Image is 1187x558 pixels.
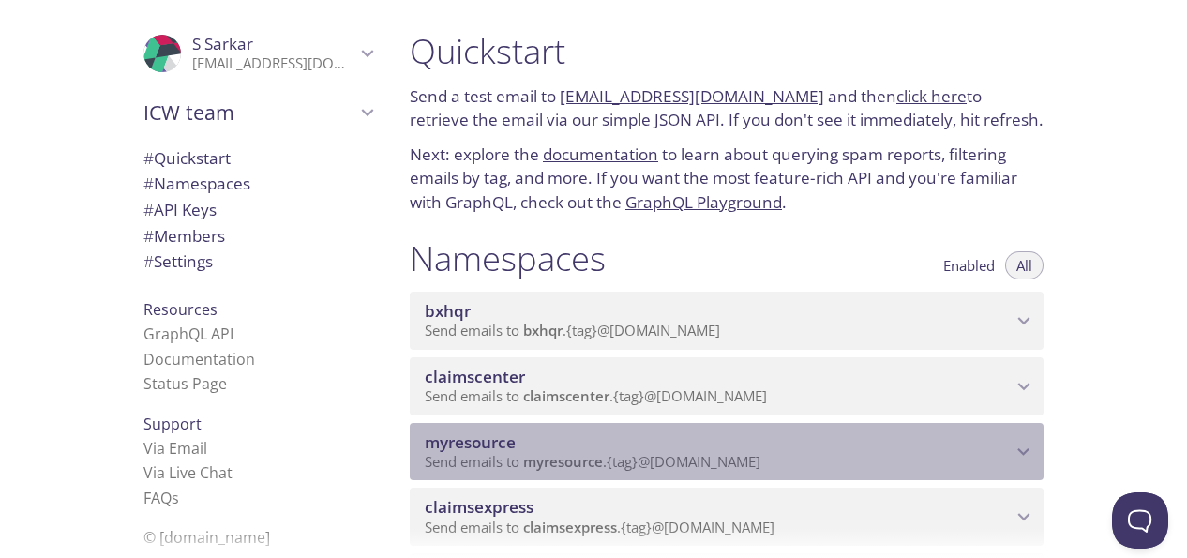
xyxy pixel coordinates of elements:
[128,145,387,172] div: Quickstart
[143,99,355,126] span: ICW team
[143,349,255,369] a: Documentation
[128,88,387,137] div: ICW team
[143,147,154,169] span: #
[410,30,1044,72] h1: Quickstart
[172,488,179,508] span: s
[410,143,1044,215] p: Next: explore the to learn about querying spam reports, filtering emails by tag, and more. If you...
[425,431,516,453] span: myresource
[410,357,1044,415] div: claimscenter namespace
[128,171,387,197] div: Namespaces
[425,452,760,471] span: Send emails to . {tag} @[DOMAIN_NAME]
[425,321,720,339] span: Send emails to . {tag} @[DOMAIN_NAME]
[560,85,824,107] a: [EMAIL_ADDRESS][DOMAIN_NAME]
[425,366,525,387] span: claimscenter
[143,373,227,394] a: Status Page
[128,223,387,249] div: Members
[128,197,387,223] div: API Keys
[410,488,1044,546] div: claimsexpress namespace
[143,488,179,508] a: FAQ
[1112,492,1168,549] iframe: Help Scout Beacon - Open
[543,143,658,165] a: documentation
[143,173,154,194] span: #
[425,386,767,405] span: Send emails to . {tag} @[DOMAIN_NAME]
[143,199,154,220] span: #
[523,518,617,536] span: claimsexpress
[523,321,563,339] span: bxhqr
[143,173,250,194] span: Namespaces
[143,324,233,344] a: GraphQL API
[143,462,233,483] a: Via Live Chat
[143,414,202,434] span: Support
[143,225,225,247] span: Members
[143,225,154,247] span: #
[143,147,231,169] span: Quickstart
[143,199,217,220] span: API Keys
[410,423,1044,481] div: myresource namespace
[523,386,609,405] span: claimscenter
[523,452,603,471] span: myresource
[143,250,213,272] span: Settings
[128,23,387,84] div: S Sarkar
[410,84,1044,132] p: Send a test email to and then to retrieve the email via our simple JSON API. If you don't see it ...
[410,292,1044,350] div: bxhqr namespace
[896,85,967,107] a: click here
[192,54,355,73] p: [EMAIL_ADDRESS][DOMAIN_NAME]
[425,496,533,518] span: claimsexpress
[410,237,606,279] h1: Namespaces
[192,33,253,54] span: S Sarkar
[425,300,471,322] span: bxhqr
[143,250,154,272] span: #
[143,299,218,320] span: Resources
[425,518,774,536] span: Send emails to . {tag} @[DOMAIN_NAME]
[625,191,782,213] a: GraphQL Playground
[143,438,207,459] a: Via Email
[128,249,387,275] div: Team Settings
[932,251,1006,279] button: Enabled
[1005,251,1044,279] button: All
